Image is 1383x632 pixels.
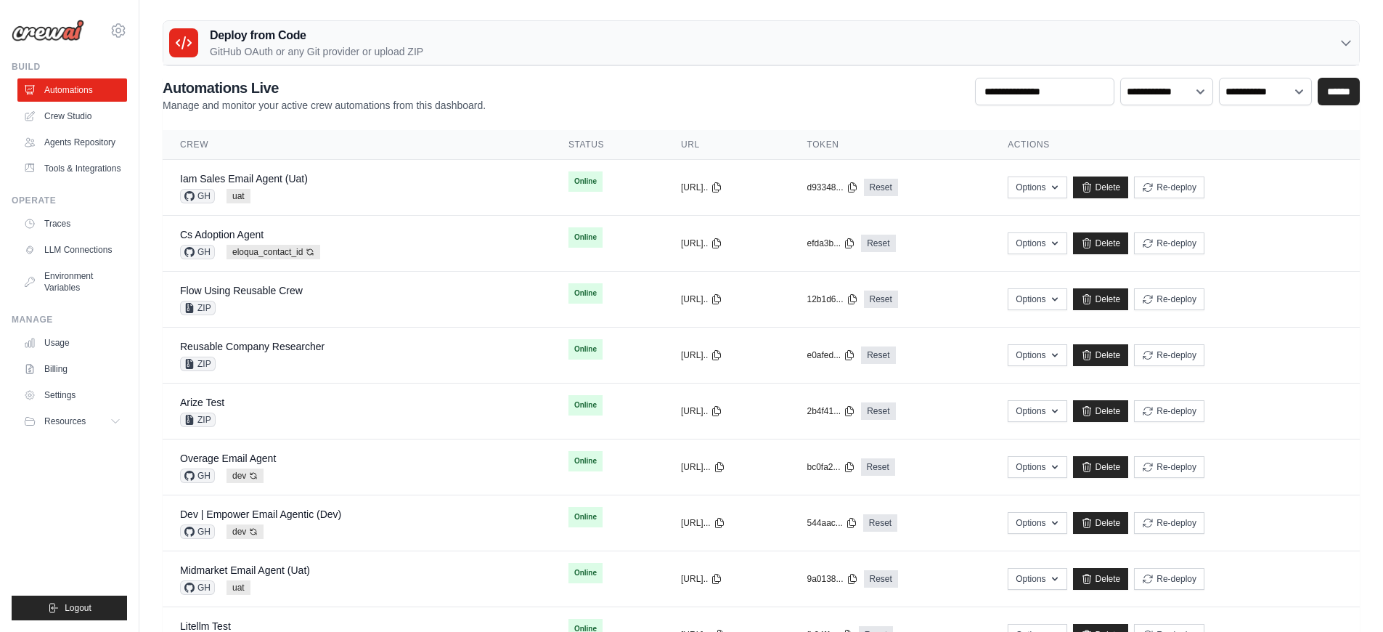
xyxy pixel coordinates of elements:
[807,238,855,249] button: efda3b...
[1073,344,1129,366] a: Delete
[1073,400,1129,422] a: Delete
[180,189,215,203] span: GH
[861,458,895,476] a: Reset
[1073,288,1129,310] a: Delete
[227,524,264,539] span: dev
[807,182,857,193] button: d93348...
[210,27,423,44] h3: Deploy from Code
[1134,344,1204,366] button: Re-deploy
[17,384,127,407] a: Settings
[1134,568,1204,590] button: Re-deploy
[180,173,308,185] a: Iam Sales Email Agent (Uat)
[568,283,603,304] span: Online
[44,416,86,427] span: Resources
[1073,232,1129,254] a: Delete
[863,514,897,532] a: Reset
[227,189,250,203] span: uat
[789,130,990,160] th: Token
[180,285,303,296] a: Flow Using Reusable Crew
[180,357,216,371] span: ZIP
[17,131,127,154] a: Agents Repository
[1134,400,1204,422] button: Re-deploy
[1134,512,1204,534] button: Re-deploy
[180,620,231,632] a: Litellm Test
[1073,456,1129,478] a: Delete
[864,570,898,588] a: Reset
[1134,288,1204,310] button: Re-deploy
[180,524,215,539] span: GH
[1073,512,1129,534] a: Delete
[17,410,127,433] button: Resources
[1134,456,1204,478] button: Re-deploy
[180,301,216,315] span: ZIP
[12,195,127,206] div: Operate
[17,331,127,355] a: Usage
[568,507,603,527] span: Online
[807,517,857,529] button: 544aac...
[1008,400,1066,422] button: Options
[163,98,486,113] p: Manage and monitor your active crew automations from this dashboard.
[1134,232,1204,254] button: Re-deploy
[12,596,127,620] button: Logout
[1008,512,1066,534] button: Options
[180,397,224,408] a: Arize Test
[180,469,215,483] span: GH
[1008,344,1066,366] button: Options
[65,602,91,614] span: Logout
[210,44,423,59] p: GitHub OAuth or any Git provider or upload ZIP
[163,78,486,98] h2: Automations Live
[1008,177,1066,198] button: Options
[807,573,857,585] button: 9a0138...
[180,413,216,427] span: ZIP
[864,179,898,196] a: Reset
[227,469,264,483] span: dev
[180,341,325,352] a: Reusable Company Researcher
[568,395,603,416] span: Online
[1073,568,1129,590] a: Delete
[807,349,855,361] button: e0afed...
[17,105,127,128] a: Crew Studio
[664,130,789,160] th: URL
[861,347,895,364] a: Reset
[568,339,603,360] span: Online
[807,293,857,305] button: 12b1d6...
[861,235,895,252] a: Reset
[12,314,127,325] div: Manage
[568,171,603,192] span: Online
[17,157,127,180] a: Tools & Integrations
[1008,232,1066,254] button: Options
[180,580,215,595] span: GH
[17,264,127,299] a: Environment Variables
[17,212,127,235] a: Traces
[807,461,854,473] button: bc0fa2...
[180,229,264,240] a: Cs Adoption Agent
[807,405,855,417] button: 2b4f41...
[1073,177,1129,198] a: Delete
[990,130,1360,160] th: Actions
[180,509,341,520] a: Dev | Empower Email Agentic (Dev)
[568,451,603,471] span: Online
[568,563,603,583] span: Online
[180,245,215,259] span: GH
[227,580,250,595] span: uat
[861,402,895,420] a: Reset
[1134,177,1204,198] button: Re-deploy
[227,245,320,259] span: eloqua_contact_id
[1008,568,1066,590] button: Options
[163,130,551,160] th: Crew
[180,564,310,576] a: Midmarket Email Agent (Uat)
[551,130,664,160] th: Status
[568,227,603,248] span: Online
[12,61,127,73] div: Build
[1008,456,1066,478] button: Options
[180,453,276,464] a: Overage Email Agent
[12,20,84,41] img: Logo
[1008,288,1066,310] button: Options
[17,357,127,381] a: Billing
[17,78,127,102] a: Automations
[864,291,898,308] a: Reset
[17,238,127,262] a: LLM Connections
